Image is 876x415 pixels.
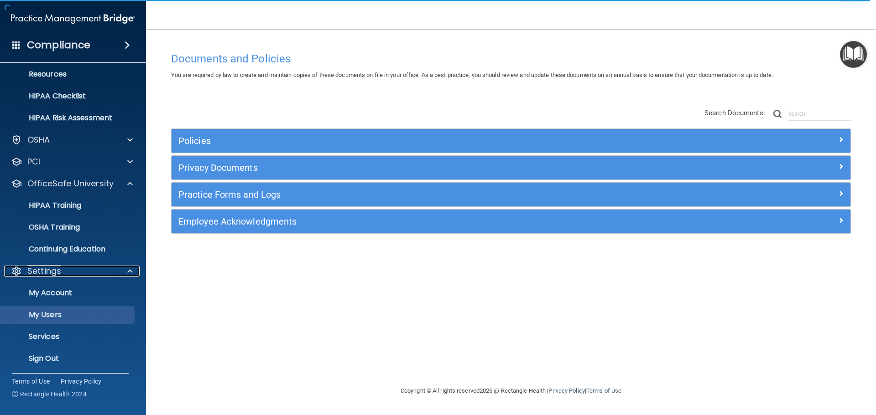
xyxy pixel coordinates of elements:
[27,39,90,51] h4: Compliance
[178,136,674,146] h5: Policies
[773,110,782,118] img: ic-search.3b580494.png
[27,266,61,277] p: Settings
[11,134,133,145] a: OSHA
[178,133,844,148] a: Policies
[171,53,851,65] h4: Documents and Policies
[178,160,844,175] a: Privacy Documents
[27,156,40,167] p: PCI
[6,113,130,123] p: HIPAA Risk Assessment
[704,109,765,117] span: Search Documents:
[27,178,114,189] p: OfficeSafe University
[6,70,130,79] p: Resources
[586,387,621,394] a: Terms of Use
[11,178,133,189] a: OfficeSafe University
[11,10,135,28] img: PMB logo
[788,107,851,121] input: Search
[344,376,678,405] div: Copyright © All rights reserved 2025 @ Rectangle Health | |
[178,214,844,229] a: Employee Acknowledgments
[6,354,130,363] p: Sign Out
[6,332,130,341] p: Services
[178,187,844,202] a: Practice Forms and Logs
[840,41,867,68] button: Open Resource Center
[548,387,584,394] a: Privacy Policy
[61,377,102,386] a: Privacy Policy
[11,156,133,167] a: PCI
[178,190,674,200] h5: Practice Forms and Logs
[6,92,130,101] p: HIPAA Checklist
[178,163,674,173] h5: Privacy Documents
[6,201,81,210] p: HIPAA Training
[6,245,130,254] p: Continuing Education
[171,72,773,78] span: You are required by law to create and maintain copies of these documents on file in your office. ...
[11,266,133,277] a: Settings
[12,377,50,386] a: Terms of Use
[27,134,50,145] p: OSHA
[6,288,130,297] p: My Account
[12,389,87,399] span: Ⓒ Rectangle Health 2024
[6,310,130,319] p: My Users
[178,216,674,226] h5: Employee Acknowledgments
[6,223,80,232] p: OSHA Training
